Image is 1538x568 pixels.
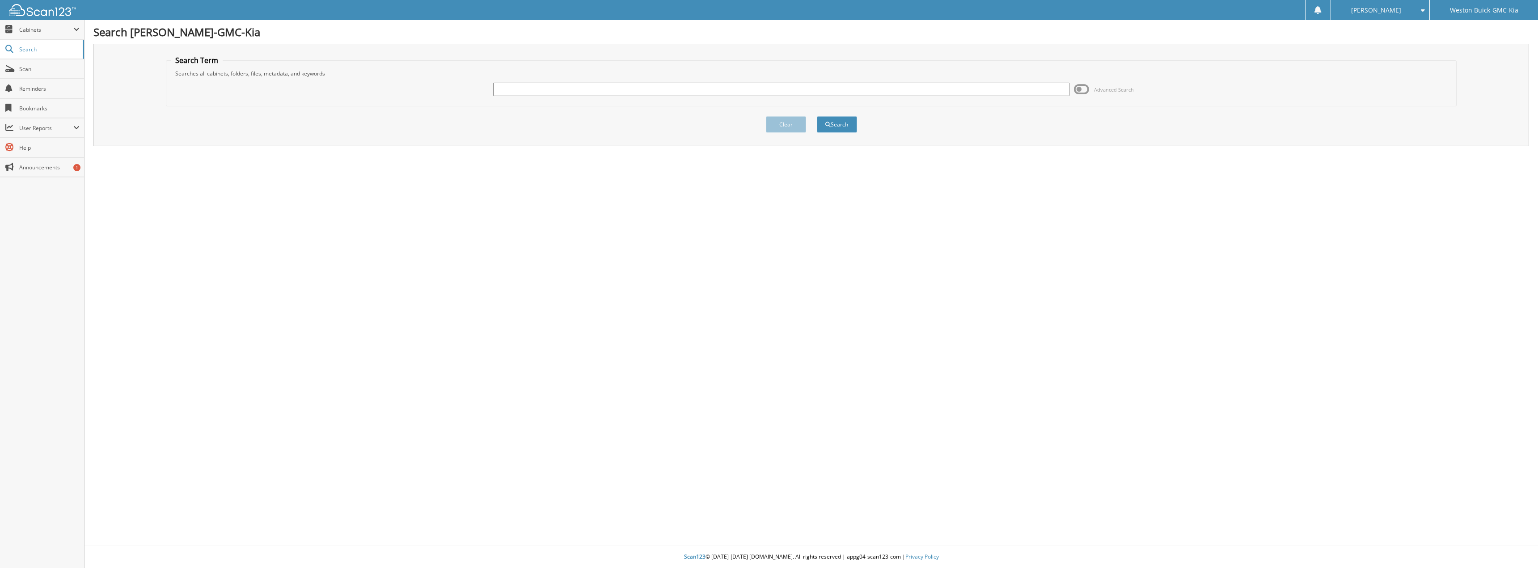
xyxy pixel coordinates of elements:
[905,553,939,560] a: Privacy Policy
[93,25,1529,39] h1: Search [PERSON_NAME]-GMC-Kia
[1450,8,1518,13] span: Weston Buick-GMC-Kia
[766,116,806,133] button: Clear
[9,4,76,16] img: scan123-logo-white.svg
[19,46,78,53] span: Search
[73,164,80,171] div: 1
[85,546,1538,568] div: © [DATE]-[DATE] [DOMAIN_NAME]. All rights reserved | appg04-scan123-com |
[684,553,706,560] span: Scan123
[171,70,1452,77] div: Searches all cabinets, folders, files, metadata, and keywords
[19,124,73,132] span: User Reports
[19,26,73,34] span: Cabinets
[19,164,80,171] span: Announcements
[1351,8,1401,13] span: [PERSON_NAME]
[19,85,80,93] span: Reminders
[19,65,80,73] span: Scan
[1094,86,1134,93] span: Advanced Search
[19,144,80,151] span: Help
[19,105,80,112] span: Bookmarks
[171,55,223,65] legend: Search Term
[817,116,857,133] button: Search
